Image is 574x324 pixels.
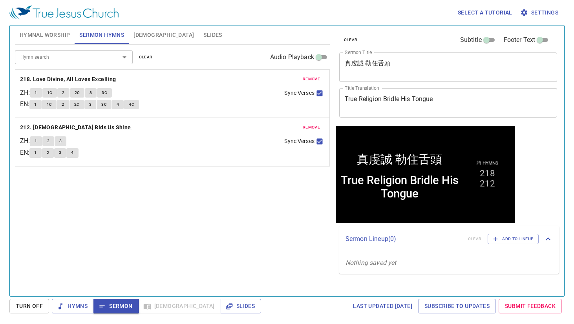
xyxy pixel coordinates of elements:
span: remove [303,76,320,83]
span: 2 [47,149,49,156]
span: Select a tutorial [458,8,512,18]
textarea: 真虔誠 勒住舌頭 [345,60,552,74]
button: 3 [84,100,96,109]
span: 1 [35,89,37,96]
button: 1C [42,88,57,98]
a: Subscribe to Updates [418,299,496,313]
span: Settings [522,8,558,18]
span: 4 [71,149,73,156]
span: Last updated [DATE] [353,301,412,311]
span: 3 [89,101,91,108]
button: 4C [124,100,139,109]
button: 1C [42,100,57,109]
button: 3 [55,136,66,146]
p: ZH : [20,88,30,98]
button: clear [134,52,157,62]
button: 3 [54,148,66,157]
button: 3C [97,88,112,98]
span: Sync Verses [284,89,314,97]
span: Submit Feedback [505,301,556,311]
i: Nothing saved yet [345,259,397,266]
span: 2 [47,138,49,145]
span: Subscribe to Updates [424,301,490,311]
span: Footer Text [504,35,536,45]
b: 212. [DEMOGRAPHIC_DATA] Bids Us Shine [20,123,131,132]
button: 212. [DEMOGRAPHIC_DATA] Bids Us Shine [20,123,132,132]
span: clear [344,36,358,43]
button: Hymns [52,299,94,313]
button: 2C [70,88,85,98]
span: 3 [90,89,92,96]
span: clear [139,54,153,61]
button: Sermon [93,299,139,313]
p: ZH : [20,136,30,146]
button: 2 [57,100,69,109]
textarea: True Religion Bridle His Tongue [345,95,552,110]
span: 3C [101,101,107,108]
span: Slides [203,30,222,40]
button: Select a tutorial [455,5,516,20]
button: 4 [112,100,124,109]
img: True Jesus Church [9,5,119,20]
button: 2C [69,100,84,109]
span: 4C [129,101,134,108]
iframe: from-child [336,126,515,223]
button: 2 [42,136,54,146]
span: 3C [102,89,107,96]
a: Last updated [DATE] [350,299,415,313]
a: Submit Feedback [499,299,562,313]
span: Turn Off [16,301,43,311]
button: 2 [42,148,54,157]
span: Sermon Hymns [79,30,124,40]
span: 2 [62,89,64,96]
button: 1 [29,148,41,157]
span: 3 [59,149,61,156]
span: 3 [59,138,62,145]
button: 1 [30,136,42,146]
span: 1 [34,149,37,156]
span: 1 [34,101,37,108]
button: 4 [66,148,78,157]
button: Settings [519,5,561,20]
p: EN : [20,100,29,109]
span: 1C [47,101,52,108]
span: Sync Verses [284,137,314,145]
button: 3 [85,88,97,98]
span: 4 [117,101,119,108]
button: Open [119,52,130,63]
button: 2 [57,88,69,98]
button: remove [298,74,325,84]
div: Sermon Lineup(0)clearAdd to Lineup [339,226,559,252]
span: 2C [75,89,80,96]
button: 1 [29,100,41,109]
span: 1 [35,138,37,145]
button: remove [298,123,325,132]
button: 218. Love Divine, All Loves Excelling [20,74,117,84]
p: EN : [20,148,29,157]
span: Hymnal Worship [20,30,70,40]
p: Sermon Lineup ( 0 ) [345,234,462,244]
button: 3C [97,100,112,109]
button: Add to Lineup [488,234,539,244]
span: Hymns [58,301,88,311]
span: Subtitle [460,35,482,45]
span: remove [303,124,320,131]
button: 1 [30,88,42,98]
b: 218. Love Divine, All Loves Excelling [20,74,116,84]
span: Slides [227,301,255,311]
span: 1C [47,89,53,96]
button: clear [339,35,362,45]
button: Turn Off [9,299,49,313]
button: Slides [221,299,261,313]
span: Sermon [100,301,132,311]
span: [DEMOGRAPHIC_DATA] [133,30,194,40]
span: Audio Playback [270,52,314,62]
span: Add to Lineup [493,235,534,243]
span: 2C [74,101,80,108]
span: 2 [62,101,64,108]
